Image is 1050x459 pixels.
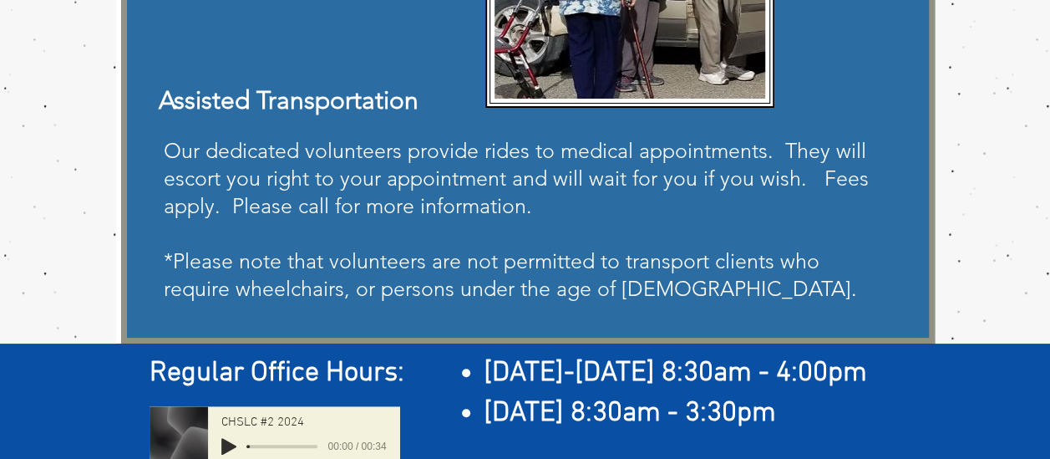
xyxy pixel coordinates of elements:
span: *Please note that volunteers are not permitted to transport clients who require wheelchairs, or p... [164,248,857,301]
h2: ​ [150,354,914,394]
span: Our dedicated volunteers provide rides to medical appointments. They will escort you right to you... [164,138,869,218]
span: Assisted Transportation [159,85,418,115]
button: Play [221,438,236,455]
span: 00:00 / 00:34 [317,438,386,455]
span: Regular Office Hours: [150,356,404,390]
span: [DATE] 8:30am - 3:30pm [484,396,776,431]
span: CHSLC #2 2024 [221,416,304,429]
span: [DATE]-[DATE] 8:30am - 4:00pm [484,356,867,390]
